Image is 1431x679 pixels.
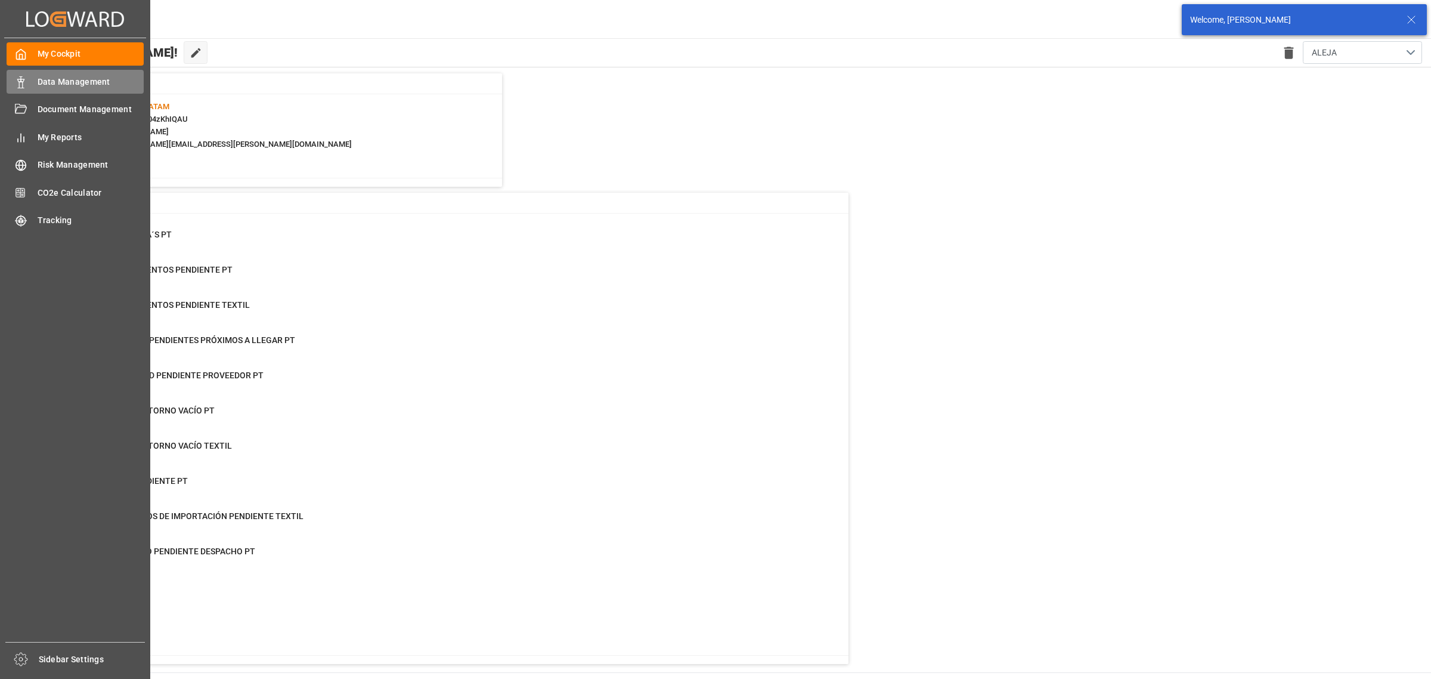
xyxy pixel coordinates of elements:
span: Document Management [38,103,144,116]
span: Data Management [38,76,144,88]
span: Tracking [38,214,144,227]
a: Tracking [7,209,144,232]
a: My Reports [7,125,144,149]
span: PAGO DERECHOS DE IMPORTACIÓN PENDIENTE TEXTIL [91,511,303,521]
button: open menu [1303,41,1422,64]
a: Document Management [7,98,144,121]
a: 0ENVIO DOCUMENTOS PENDIENTE PTPurchase Orders [61,264,834,289]
span: PAGADOS PERO PENDIENTE DESPACHO PT [91,547,255,556]
a: My Cockpit [7,42,144,66]
a: 4BL RELEASEFinal Delivery [61,581,834,606]
span: ENVIO DOCUMENTOS PENDIENTE PT [91,265,233,274]
div: Welcome, [PERSON_NAME] [1190,14,1395,26]
span: DISPONIBILIDAD PENDIENTE PROVEEDOR PT [91,371,264,380]
a: CO2e Calculator [7,181,144,204]
span: Sidebar Settings [39,653,145,666]
a: 0ENTREGA PENDIENTE PTFinal Delivery [61,475,834,500]
a: 41DISPONIBILIDAD PENDIENTE PROVEEDOR PTPurchase Orders [61,369,834,394]
span: My Reports [38,131,144,144]
span: PENDIENTE RETORNO VACÍO TEXTIL [91,441,232,450]
a: 8CAMBIO DE ETA´S PTContainer Schema [61,229,834,254]
a: 102PAGO DERECHOS DE IMPORTACIÓN PENDIENTE TEXTILFinal Delivery [61,510,834,535]
span: DOCUMENTOS PENDIENTES PRÓXIMOS A LLEGAR PT [91,335,295,345]
a: 4PAGADOS PERO PENDIENTE DESPACHO PTFinal Delivery [61,545,834,570]
span: ENVIO DOCUMENTOS PENDIENTE TEXTIL [91,300,250,310]
a: Data Management [7,70,144,93]
a: Risk Management [7,153,144,177]
span: ALEJA [1312,47,1337,59]
span: CO2e Calculator [38,187,144,199]
span: : [PERSON_NAME][EMAIL_ADDRESS][PERSON_NAME][DOMAIN_NAME] [106,140,352,149]
a: 148DOCUMENTOS PENDIENTES PRÓXIMOS A LLEGAR PTPurchase Orders [61,334,834,359]
a: 8ENVIO DOCUMENTOS PENDIENTE TEXTILPurchase Orders [61,299,834,324]
a: 0PENDIENTE RETORNO VACÍO TEXTILFinal Delivery [61,440,834,465]
span: Risk Management [38,159,144,171]
a: 0PENDIENTE RETORNO VACÍO PTFinal Delivery [61,405,834,430]
span: My Cockpit [38,48,144,60]
span: PENDIENTE RETORNO VACÍO PT [91,406,215,415]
